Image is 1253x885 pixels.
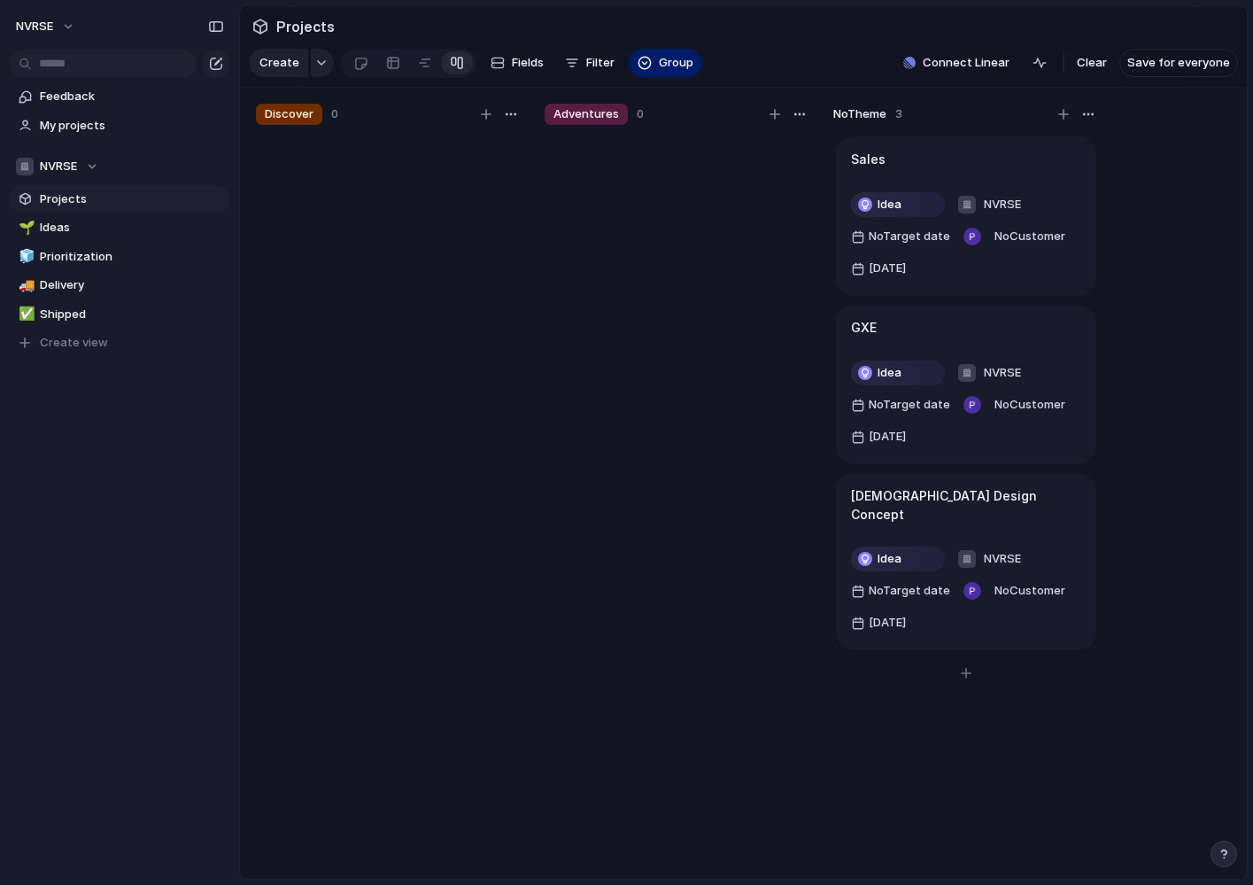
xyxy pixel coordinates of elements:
[40,276,224,294] span: Delivery
[847,423,910,451] button: [DATE]
[249,49,308,77] button: Create
[9,113,230,139] a: My projects
[40,88,224,105] span: Feedback
[953,359,1025,387] button: NVRSE
[836,136,1096,296] div: SalesIdeaNVRSENoTarget dateNoCustomer[DATE]
[40,334,108,352] span: Create view
[331,105,338,123] span: 0
[16,248,34,266] button: 🧊
[265,105,313,123] span: Discover
[19,304,31,324] div: ✅
[990,391,1070,419] button: NoCustomer
[847,359,949,387] button: Idea
[878,550,901,568] span: Idea
[833,105,886,123] span: No Theme
[847,222,955,251] button: NoTarget date
[847,391,955,419] button: NoTarget date
[851,150,886,169] h1: Sales
[629,49,702,77] button: Group
[984,364,1021,382] span: NVRSE
[847,254,910,283] button: [DATE]
[869,428,906,446] span: [DATE]
[847,577,955,605] button: NoTarget date
[994,229,1065,243] span: No Customer
[1070,49,1114,77] button: Clear
[259,54,299,72] span: Create
[19,246,31,267] div: 🧊
[659,54,693,72] span: Group
[19,218,31,238] div: 🌱
[990,577,1070,605] button: NoCustomer
[895,105,902,123] span: 3
[40,158,77,175] span: NVRSE
[512,54,544,72] span: Fields
[869,228,950,245] span: No Target date
[40,306,224,323] span: Shipped
[9,214,230,241] a: 🌱Ideas
[273,11,338,43] span: Projects
[994,397,1065,411] span: No Customer
[637,105,644,123] span: 0
[1077,54,1107,72] span: Clear
[836,305,1096,464] div: GXEIdeaNVRSENoTarget dateNoCustomer[DATE]
[896,50,1017,76] button: Connect Linear
[990,222,1070,251] button: NoCustomer
[869,260,906,277] span: [DATE]
[40,117,224,135] span: My projects
[953,190,1025,219] button: NVRSE
[553,105,619,123] span: Adventures
[1127,54,1230,72] span: Save for everyone
[994,583,1065,597] span: No Customer
[923,54,1009,72] span: Connect Linear
[40,190,224,208] span: Projects
[847,545,949,573] button: Idea
[8,12,84,41] button: NVRSE
[9,272,230,299] a: 🚚Delivery
[16,276,34,294] button: 🚚
[953,545,1025,573] button: NVRSE
[9,153,230,180] button: NVRSE
[9,83,230,110] a: Feedback
[851,486,1081,524] h1: [DEMOGRAPHIC_DATA] Design Concept
[878,196,901,213] span: Idea
[878,364,901,382] span: Idea
[483,49,551,77] button: Fields
[40,248,224,266] span: Prioritization
[869,396,950,414] span: No Target date
[19,276,31,296] div: 🚚
[16,18,53,35] span: NVRSE
[558,49,622,77] button: Filter
[16,219,34,237] button: 🌱
[984,550,1021,568] span: NVRSE
[16,306,34,323] button: ✅
[9,330,230,356] button: Create view
[836,473,1096,650] div: [DEMOGRAPHIC_DATA] Design ConceptIdeaNVRSENoTarget dateNoCustomer[DATE]
[984,196,1021,213] span: NVRSE
[9,301,230,328] a: ✅Shipped
[869,582,950,600] span: No Target date
[9,244,230,270] a: 🧊Prioritization
[851,318,877,338] h1: GXE
[847,190,949,219] button: Idea
[586,54,615,72] span: Filter
[9,186,230,213] a: Projects
[869,614,906,632] span: [DATE]
[40,219,224,237] span: Ideas
[1119,49,1238,77] button: Save for everyone
[847,609,910,637] button: [DATE]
